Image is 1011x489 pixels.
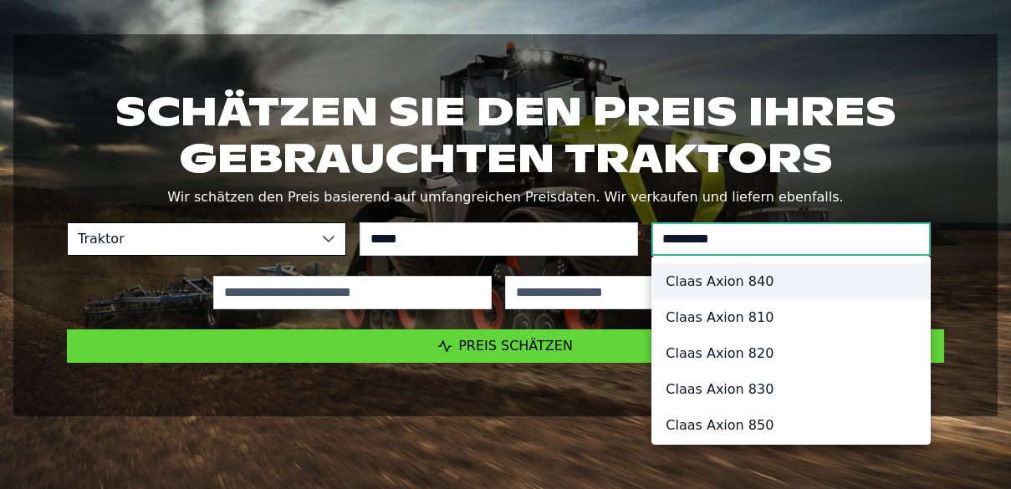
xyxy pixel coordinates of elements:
button: Preis schätzen [67,329,944,363]
li: Claas Axion 840 [652,263,930,299]
li: Claas Axion 820 [652,335,930,371]
p: Wir schätzen den Preis basierend auf umfangreichen Preisdaten. Wir verkaufen und liefern ebenfalls. [67,186,944,209]
li: Claas Axion 870 [652,443,930,479]
span: Traktor [68,223,312,255]
li: Claas Axion 830 [652,371,930,407]
span: Preis schätzen [458,338,573,354]
h1: Schätzen Sie den Preis Ihres gebrauchten Traktors [67,88,944,181]
li: Claas Axion 810 [652,299,930,335]
li: Claas Axion 850 [652,407,930,443]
